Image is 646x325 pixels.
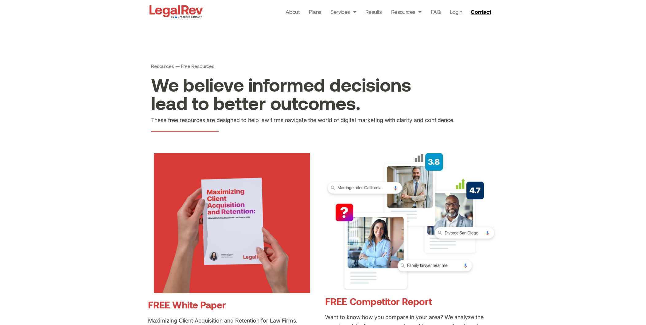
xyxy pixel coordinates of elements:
[468,7,495,17] a: Contact
[471,9,491,14] span: Contact
[151,75,434,112] h1: We believe informed decisions lead to better outcomes.
[286,7,300,16] a: About
[431,7,441,16] a: FAQ
[325,295,432,307] a: FREE Competitor Report
[365,7,382,16] a: Results
[391,7,422,16] a: Resources
[151,112,495,125] div: These free resources are designed to help law firms navigate the world of digital marketing with ...
[148,299,226,310] a: FREE White Paper
[286,7,462,16] nav: Menu
[309,7,321,16] a: Plans
[151,63,495,69] h1: Resources — Free Resources
[330,7,356,16] a: Services
[450,7,462,16] a: Login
